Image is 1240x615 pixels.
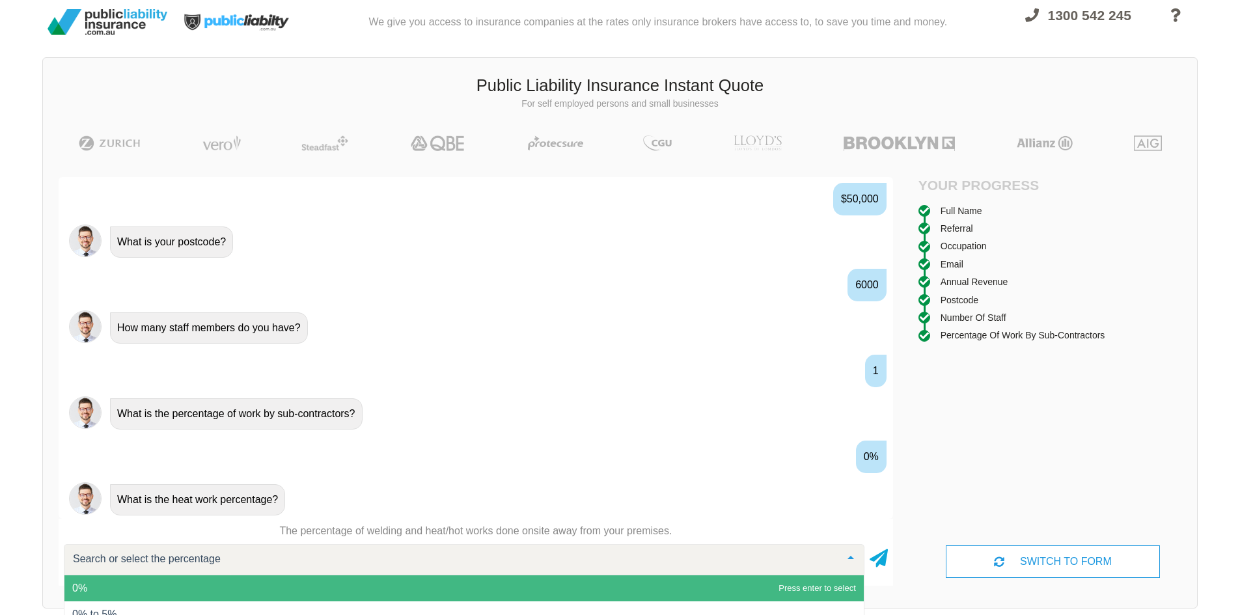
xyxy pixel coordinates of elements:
[838,135,960,151] img: Brooklyn | Public Liability Insurance
[296,135,353,151] img: Steadfast | Public Liability Insurance
[73,135,146,151] img: Zurich | Public Liability Insurance
[403,135,473,151] img: QBE | Public Liability Insurance
[941,293,978,307] div: Postcode
[72,582,87,594] span: 0%
[53,74,1187,98] h3: Public Liability Insurance Instant Quote
[69,396,102,429] img: Chatbot | PLI
[197,135,247,151] img: Vero | Public Liability Insurance
[865,355,887,387] div: 1
[941,328,1105,342] div: Percentage of work by sub-contractors
[1129,135,1167,151] img: AIG | Public Liability Insurance
[69,225,102,257] img: Chatbot | PLI
[847,269,887,301] div: 6000
[53,98,1187,111] p: For self employed persons and small businesses
[726,135,789,151] img: LLOYD's | Public Liability Insurance
[110,226,233,258] div: What is your postcode?
[110,312,308,344] div: How many staff members do you have?
[941,221,973,236] div: Referral
[523,135,588,151] img: Protecsure | Public Liability Insurance
[70,553,838,566] input: Search or select the percentage
[59,524,893,538] p: The percentage of welding and heat/hot works done onsite away from your premises.
[110,398,363,430] div: What is the percentage of work by sub-contractors?
[638,135,677,151] img: CGU | Public Liability Insurance
[918,177,1053,193] h4: Your Progress
[833,183,887,215] div: $50,000
[946,545,1159,578] div: SWITCH TO FORM
[42,4,172,40] img: Public Liability Insurance
[941,310,1006,325] div: Number of staff
[69,310,102,343] img: Chatbot | PLI
[941,257,963,271] div: Email
[110,484,285,515] div: What is the heat work percentage?
[941,239,987,253] div: Occupation
[1010,135,1079,151] img: Allianz | Public Liability Insurance
[856,441,887,473] div: 0%
[69,482,102,515] img: Chatbot | PLI
[1048,8,1131,23] span: 1300 542 245
[941,275,1008,289] div: Annual Revenue
[941,204,982,218] div: Full Name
